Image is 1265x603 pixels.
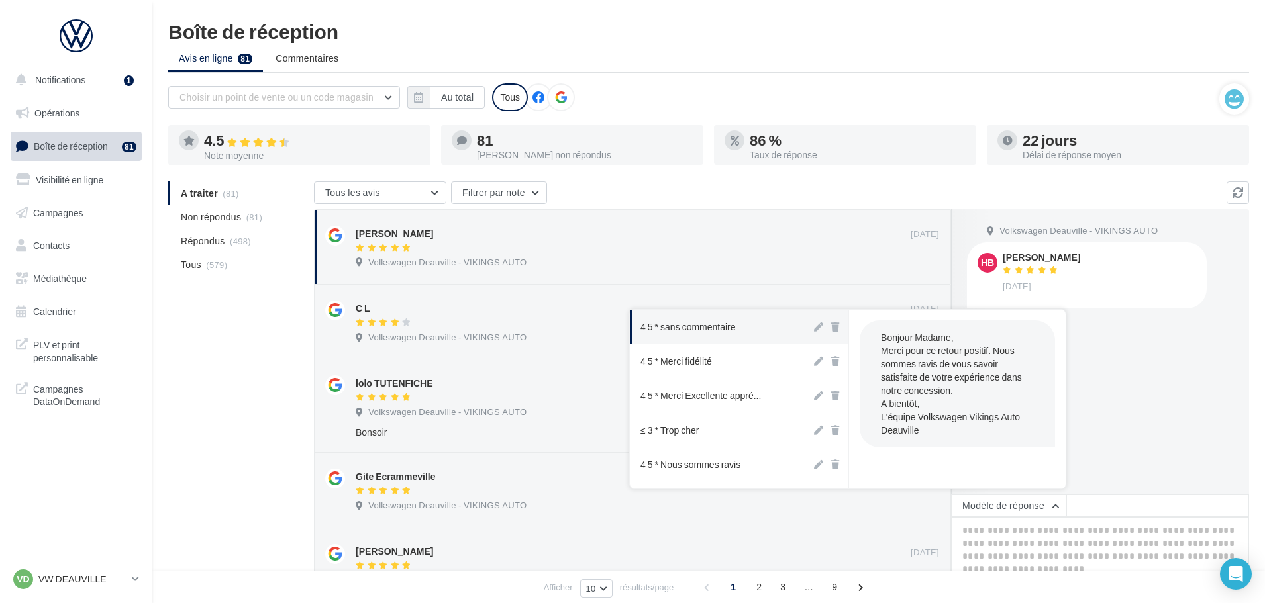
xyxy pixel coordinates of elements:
[168,86,400,109] button: Choisir un point de vente ou un code magasin
[640,320,736,334] div: 4 5 * sans commentaire
[640,389,761,402] span: 4 5 * Merci Excellente appré...
[407,86,485,109] button: Au total
[1003,281,1031,293] span: [DATE]
[314,181,446,204] button: Tous les avis
[8,66,139,94] button: Notifications 1
[33,380,136,408] span: Campagnes DataOnDemand
[824,577,845,598] span: 9
[33,207,83,218] span: Campagnes
[356,426,853,439] div: Bonsoir
[8,132,144,160] a: Boîte de réception81
[356,377,433,390] div: lolo TUTENFICHE
[630,447,811,482] button: 4 5 * Nous sommes ravis
[798,577,819,598] span: ...
[640,458,740,471] div: 4 5 * Nous sommes ravis
[276,52,338,65] span: Commentaires
[911,303,939,315] span: [DATE]
[8,232,144,259] a: Contacts
[33,240,70,251] span: Contacts
[492,83,528,111] div: Tous
[951,494,1066,517] button: Modèle de réponse
[544,581,573,594] span: Afficher
[630,344,811,379] button: 4 5 * Merci fidélité
[206,259,227,270] span: (579)
[750,133,966,148] div: 86 %
[11,567,142,592] a: VD VW DEAUVILLE
[368,500,527,512] span: Volkswagen Deauville - VIKINGS AUTO
[204,151,420,160] div: Note moyenne
[430,86,485,109] button: Au total
[230,236,251,246] span: (498)
[168,21,1249,41] div: Boîte de réception
[1023,150,1239,160] div: Délai de réponse moyen
[723,577,744,598] span: 1
[17,573,29,586] span: VD
[640,424,699,437] div: ≤ 3 * Trop cher
[356,545,433,558] div: [PERSON_NAME]
[33,336,136,364] span: PLV et print personnalisable
[8,298,144,326] a: Calendrier
[33,306,76,317] span: Calendrier
[204,133,420,148] div: 4.5
[8,375,144,414] a: Campagnes DataOnDemand
[8,166,144,194] a: Visibilité en ligne
[34,140,108,152] span: Boîte de réception
[122,142,136,152] div: 81
[630,413,811,447] button: ≤ 3 * Trop cher
[580,579,613,598] button: 10
[630,310,811,344] button: 4 5 * sans commentaire
[179,91,374,103] span: Choisir un point de vente ou un code magasin
[8,99,144,127] a: Opérations
[586,583,596,594] span: 10
[368,406,527,418] span: Volkswagen Deauville - VIKINGS AUTO
[451,181,547,204] button: Filtrer par note
[124,75,134,86] div: 1
[8,265,144,293] a: Médiathèque
[356,470,436,483] div: Gite Ecrammeville
[748,577,770,598] span: 2
[772,577,793,598] span: 3
[750,150,966,160] div: Taux de réponse
[1220,558,1252,590] div: Open Intercom Messenger
[35,74,85,85] span: Notifications
[640,355,712,368] div: 4 5 * Merci fidélité
[33,273,87,284] span: Médiathèque
[181,234,225,248] span: Répondus
[477,133,693,148] div: 81
[999,225,1158,237] span: Volkswagen Deauville - VIKINGS AUTO
[8,199,144,227] a: Campagnes
[477,150,693,160] div: [PERSON_NAME] non répondus
[1003,253,1080,262] div: [PERSON_NAME]
[911,228,939,240] span: [DATE]
[881,332,1022,436] span: Bonjour Madame, Merci pour ce retour positif. Nous sommes ravis de vous savoir satisfaite de votr...
[34,107,79,118] span: Opérations
[8,330,144,369] a: PLV et print personnalisable
[36,174,103,185] span: Visibilité en ligne
[325,187,380,198] span: Tous les avis
[368,257,527,269] span: Volkswagen Deauville - VIKINGS AUTO
[38,573,126,586] p: VW DEAUVILLE
[981,256,994,269] span: HB
[630,379,811,413] button: 4 5 * Merci Excellente appré...
[246,212,262,222] span: (81)
[911,547,939,559] span: [DATE]
[181,258,201,271] span: Tous
[181,210,241,224] span: Non répondus
[1023,133,1239,148] div: 22 jours
[368,332,527,344] span: Volkswagen Deauville - VIKINGS AUTO
[356,302,370,315] div: C L
[356,227,433,240] div: [PERSON_NAME]
[620,581,674,594] span: résultats/page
